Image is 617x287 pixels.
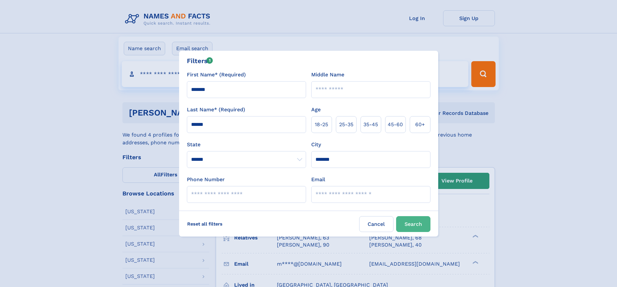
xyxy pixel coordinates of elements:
[388,121,403,128] span: 45‑60
[183,216,227,232] label: Reset all filters
[396,216,430,232] button: Search
[311,71,344,79] label: Middle Name
[187,106,245,114] label: Last Name* (Required)
[311,141,321,149] label: City
[315,121,328,128] span: 18‑25
[187,176,225,183] label: Phone Number
[187,71,246,79] label: First Name* (Required)
[339,121,353,128] span: 25‑35
[415,121,425,128] span: 60+
[363,121,378,128] span: 35‑45
[311,176,325,183] label: Email
[359,216,394,232] label: Cancel
[311,106,321,114] label: Age
[187,141,306,149] label: State
[187,56,213,66] div: Filters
